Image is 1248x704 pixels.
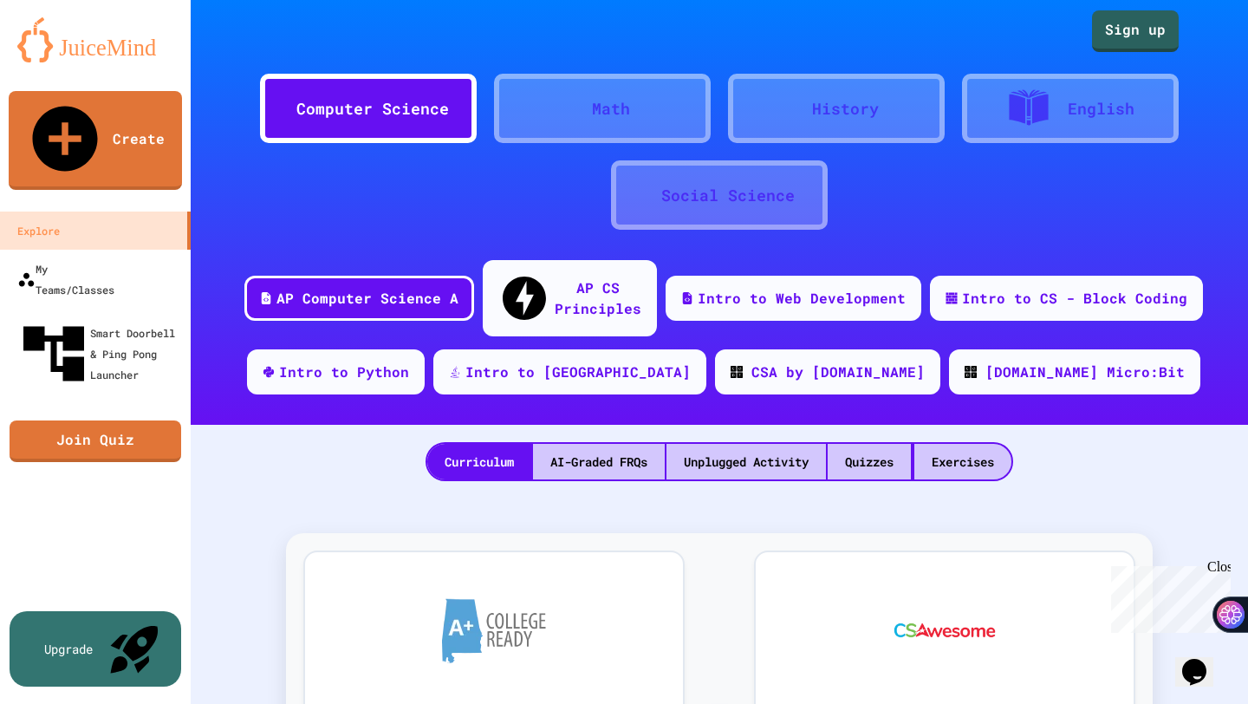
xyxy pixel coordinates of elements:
div: Quizzes [828,444,911,479]
div: Intro to CS - Block Coding [962,288,1187,309]
div: AI-Graded FRQs [533,444,665,479]
a: Sign up [1092,10,1179,52]
div: Intro to [GEOGRAPHIC_DATA] [465,362,691,382]
div: Intro to Web Development [698,288,906,309]
a: Join Quiz [10,420,181,462]
img: CS Awesome [877,578,1013,682]
div: Intro to Python [279,362,409,382]
div: [DOMAIN_NAME] Micro:Bit [985,362,1185,382]
div: English [1068,97,1134,121]
img: A+ College Ready [442,598,546,663]
iframe: chat widget [1104,559,1231,633]
div: Exercises [914,444,1011,479]
div: History [812,97,879,121]
div: CSA by [DOMAIN_NAME] [751,362,925,382]
img: logo-orange.svg [17,17,173,62]
div: Math [592,97,630,121]
a: Create [9,91,182,190]
div: Explore [17,220,60,241]
div: Upgrade [44,640,93,658]
div: Smart Doorbell & Ping Pong Launcher [17,317,184,390]
div: My Teams/Classes [17,258,114,300]
img: CODE_logo_RGB.png [731,366,743,378]
div: Unplugged Activity [666,444,826,479]
iframe: chat widget [1175,635,1231,687]
div: AP CS Principles [555,277,641,319]
div: AP Computer Science A [276,288,458,309]
img: CODE_logo_RGB.png [965,366,977,378]
div: Chat with us now!Close [7,7,120,110]
div: Computer Science [296,97,449,121]
div: Curriculum [427,444,531,479]
div: Social Science [661,184,795,207]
